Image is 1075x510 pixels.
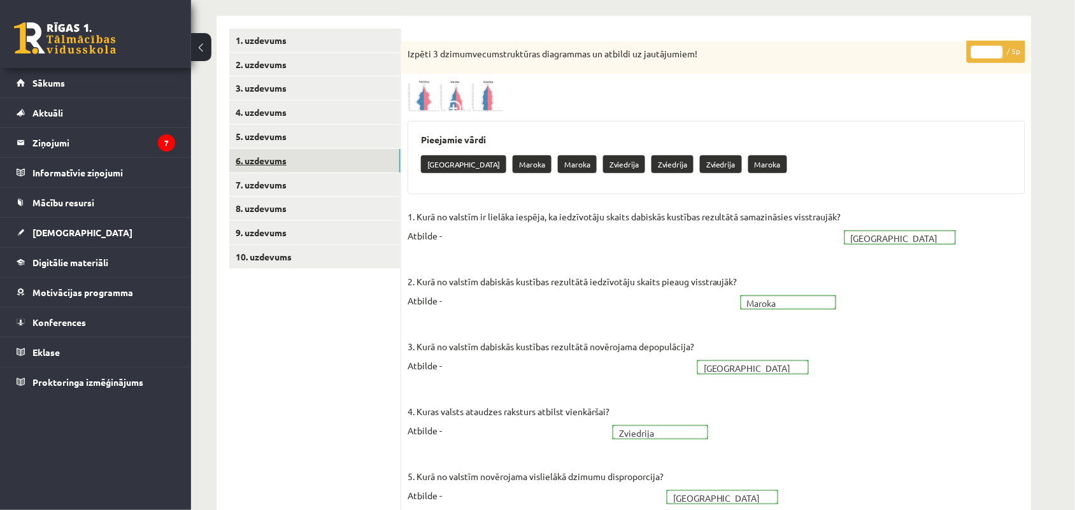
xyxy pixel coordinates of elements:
p: 5. Kurā no valstīm novērojama vislielākā dzimumu disproporcija? Atbilde - [408,448,664,505]
i: 7 [158,134,175,152]
p: Zviedrija [651,155,694,173]
p: Zviedrija [603,155,645,173]
p: [GEOGRAPHIC_DATA] [421,155,506,173]
a: Rīgas 1. Tālmācības vidusskola [14,22,116,54]
span: [GEOGRAPHIC_DATA] [851,232,938,244]
span: Motivācijas programma [32,287,133,298]
p: 1. Kurā no valstīm ir lielāka iespēja, ka iedzīvotāju skaits dabiskās kustības rezultātā samazinā... [408,207,841,245]
p: 3. Kurā no valstīm dabiskās kustības rezultātā novērojama depopulācija? Atbilde - [408,318,694,375]
p: 4. Kuras valsts ataudzes raksturs atbilst vienkāršai? Atbilde - [408,383,609,440]
a: [GEOGRAPHIC_DATA] [845,231,955,244]
p: Izpēti 3 dzimumvecumstruktūras diagrammas un atbildi uz jautājumiem! [408,48,962,60]
span: Digitālie materiāli [32,257,108,268]
span: Proktoringa izmēģinājums [32,376,143,388]
img: 1.png [408,80,503,112]
p: 2. Kurā no valstīm dabiskās kustības rezultātā iedzīvotāju skaits pieaug visstraujāk? Atbilde - [408,253,737,310]
a: Digitālie materiāli [17,248,175,277]
span: Aktuāli [32,107,63,118]
a: Ziņojumi7 [17,128,175,157]
h3: Pieejamie vārdi [421,134,1012,145]
a: 3. uzdevums [229,76,401,100]
a: 7. uzdevums [229,173,401,197]
a: Proktoringa izmēģinājums [17,367,175,397]
a: 6. uzdevums [229,149,401,173]
a: Informatīvie ziņojumi [17,158,175,187]
a: Zviedrija [613,426,708,439]
a: 4. uzdevums [229,101,401,124]
p: Maroka [558,155,597,173]
span: [GEOGRAPHIC_DATA] [704,362,791,374]
a: 5. uzdevums [229,125,401,148]
a: Eklase [17,337,175,367]
span: [DEMOGRAPHIC_DATA] [32,227,132,238]
a: [DEMOGRAPHIC_DATA] [17,218,175,247]
p: Maroka [513,155,552,173]
legend: Ziņojumi [32,128,175,157]
a: 2. uzdevums [229,53,401,76]
a: Konferences [17,308,175,337]
span: Maroka [747,297,818,309]
a: Aktuāli [17,98,175,127]
a: 9. uzdevums [229,221,401,244]
a: Maroka [741,296,836,309]
a: Motivācijas programma [17,278,175,307]
a: Mācību resursi [17,188,175,217]
a: Sākums [17,68,175,97]
span: [GEOGRAPHIC_DATA] [673,492,760,504]
a: 1. uzdevums [229,29,401,52]
a: 8. uzdevums [229,197,401,220]
a: 10. uzdevums [229,245,401,269]
span: Zviedrija [619,427,690,439]
a: [GEOGRAPHIC_DATA] [667,491,778,504]
span: Sākums [32,77,65,89]
a: [GEOGRAPHIC_DATA] [698,361,808,374]
span: Mācību resursi [32,197,94,208]
span: Konferences [32,316,86,328]
legend: Informatīvie ziņojumi [32,158,175,187]
span: Eklase [32,346,60,358]
p: Maroka [748,155,787,173]
p: Zviedrija [700,155,742,173]
p: / 5p [967,41,1025,63]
